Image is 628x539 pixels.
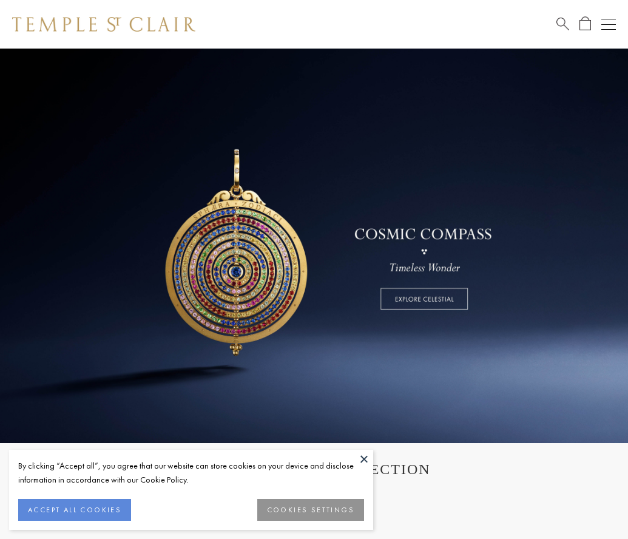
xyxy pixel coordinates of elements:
button: Open navigation [601,17,616,32]
button: COOKIES SETTINGS [257,499,364,521]
a: Open Shopping Bag [579,16,591,32]
a: Search [556,16,569,32]
div: By clicking “Accept all”, you agree that our website can store cookies on your device and disclos... [18,459,364,487]
img: Temple St. Clair [12,17,195,32]
button: ACCEPT ALL COOKIES [18,499,131,521]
